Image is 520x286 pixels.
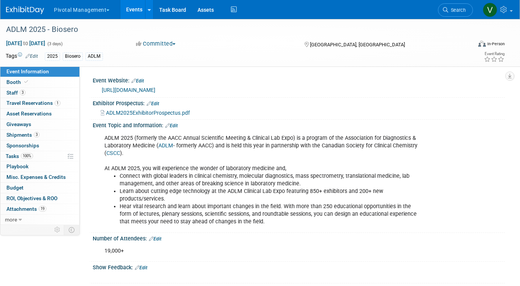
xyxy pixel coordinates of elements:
[6,121,31,127] span: Giveaways
[0,109,79,119] a: Asset Reservations
[6,90,25,96] span: Staff
[0,98,79,108] a: Travel Reservations1
[5,216,17,223] span: more
[6,68,49,74] span: Event Information
[45,52,60,60] div: 2025
[484,52,504,56] div: Event Rating
[93,120,505,130] div: Event Topic and Information:
[106,150,120,156] a: CSCC
[6,206,46,212] span: Attachments
[0,172,79,182] a: Misc. Expenses & Credits
[102,87,155,93] a: [URL][DOMAIN_NAME]
[131,78,144,84] a: Edit
[0,183,79,193] a: Budget
[25,54,38,59] a: Edit
[55,100,60,106] span: 1
[93,262,505,272] div: Show Feedback:
[133,40,179,48] button: Committed
[6,142,39,149] span: Sponsorships
[47,41,63,46] span: (3 days)
[0,88,79,98] a: Staff3
[487,41,505,47] div: In-Person
[22,40,29,46] span: to
[6,52,38,61] td: Tags
[6,100,60,106] span: Travel Reservations
[101,110,190,116] a: ADLM2025ExhibitorProspectus.pdf
[120,188,420,203] li: Learn about cutting edge technology at the ADLM Clinical Lab Expo featuring 850+ exhibitors and 2...
[99,243,425,259] div: 19,000+
[6,163,28,169] span: Playbook
[6,195,57,201] span: ROI, Objectives & ROO
[99,131,425,230] div: ADLM 2025 (formerly the AACC Annual Scientific Meeting & Clinical Lab Expo) is a program of the A...
[93,98,505,107] div: Exhibitor Prospectus:
[158,142,173,149] a: ADLM
[149,236,161,242] a: Edit
[24,80,28,84] i: Booth reservation complete
[0,215,79,225] a: more
[478,41,486,47] img: Format-Inperson.png
[0,130,79,140] a: Shipments3
[0,119,79,130] a: Giveaways
[63,52,83,60] div: Biosero
[21,153,33,159] span: 100%
[0,66,79,77] a: Event Information
[34,132,40,137] span: 3
[51,225,64,235] td: Personalize Event Tab Strip
[135,265,147,270] a: Edit
[0,151,79,161] a: Tasks100%
[483,3,497,17] img: Valerie Weld
[6,40,46,47] span: [DATE] [DATE]
[165,123,178,128] a: Edit
[147,101,159,106] a: Edit
[438,3,473,17] a: Search
[6,79,30,85] span: Booth
[0,141,79,151] a: Sponsorships
[0,77,79,87] a: Booth
[6,185,24,191] span: Budget
[39,206,46,212] span: 19
[120,203,420,226] li: Hear vital research and learn about important changes in the field. With more than 250 educationa...
[93,233,505,243] div: Number of Attendees:
[6,153,33,159] span: Tasks
[0,161,79,172] a: Playbook
[448,7,466,13] span: Search
[0,193,79,204] a: ROI, Objectives & ROO
[310,42,405,47] span: [GEOGRAPHIC_DATA], [GEOGRAPHIC_DATA]
[3,23,462,36] div: ADLM 2025 - Biosero
[85,52,103,60] div: ADLM
[6,132,40,138] span: Shipments
[6,6,44,14] img: ExhibitDay
[93,75,505,85] div: Event Website:
[431,40,505,51] div: Event Format
[106,110,190,116] span: ADLM2025ExhibitorProspectus.pdf
[64,225,80,235] td: Toggle Event Tabs
[0,204,79,214] a: Attachments19
[6,111,52,117] span: Asset Reservations
[120,172,420,188] li: Connect with global leaders in clinical chemistry, molecular diagnostics, mass spectrometry, tran...
[6,174,66,180] span: Misc. Expenses & Credits
[20,90,25,95] span: 3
